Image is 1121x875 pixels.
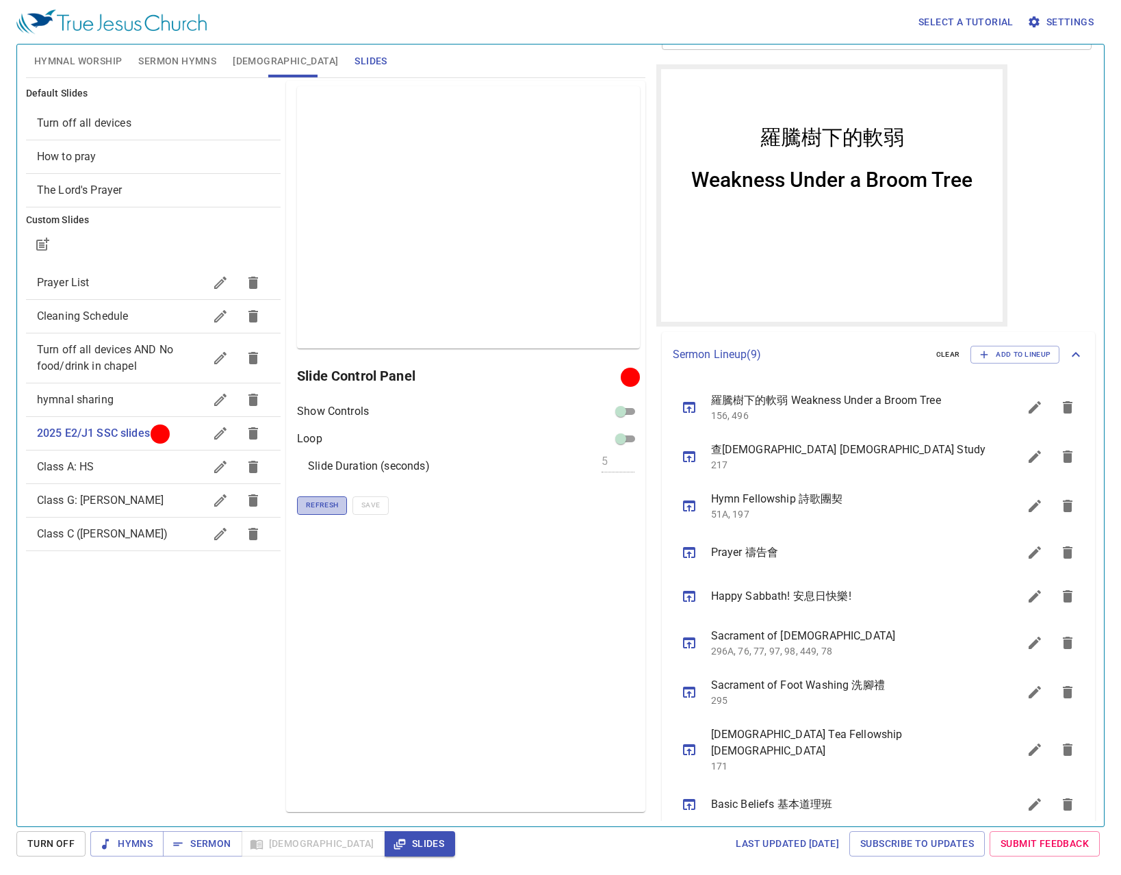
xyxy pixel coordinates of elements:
[16,831,86,857] button: Turn Off
[297,496,347,514] button: Refresh
[37,116,131,129] span: [object Object]
[928,346,968,363] button: clear
[711,726,986,759] span: [DEMOGRAPHIC_DATA] Tea Fellowship [DEMOGRAPHIC_DATA]
[26,417,281,450] div: 2025 E2/J1 SSC slides
[26,213,281,228] h6: Custom Slides
[37,393,114,406] span: hymnal sharing
[308,458,430,474] p: Slide Duration (seconds)
[37,276,90,289] span: Prayer List
[860,835,974,852] span: Subscribe to Updates
[138,53,216,70] span: Sermon Hymns
[90,831,164,857] button: Hymns
[37,183,123,196] span: [object Object]
[34,53,123,70] span: Hymnal Worship
[1025,10,1099,35] button: Settings
[1030,14,1094,31] span: Settings
[711,409,986,422] p: 156, 496
[297,365,625,387] h6: Slide Control Panel
[233,53,338,70] span: [DEMOGRAPHIC_DATA]
[37,150,96,163] span: [object Object]
[849,831,985,857] a: Subscribe to Updates
[656,64,1007,327] iframe: from-child
[711,796,986,813] span: Basic Beliefs 基本道理班
[913,10,1019,35] button: Select a tutorial
[26,300,281,333] div: Cleaning Schedule
[736,835,839,852] span: Last updated [DATE]
[101,835,153,852] span: Hymns
[711,544,986,561] span: Prayer 禱告會
[673,346,925,363] p: Sermon Lineup ( 9 )
[297,431,322,447] p: Loop
[26,266,281,299] div: Prayer List
[26,518,281,550] div: Class C ([PERSON_NAME])
[711,442,986,458] span: 查[DEMOGRAPHIC_DATA] [DEMOGRAPHIC_DATA] Study
[711,507,986,521] p: 51A, 197
[355,53,387,70] span: Slides
[37,427,150,440] span: 2025 E2/J1 SSC slides
[26,484,281,517] div: Class G: [PERSON_NAME]
[26,140,281,173] div: How to pray
[711,588,986,605] span: Happy Sabbath! 安息日快樂!
[27,835,75,852] span: Turn Off
[730,831,845,857] a: Last updated [DATE]
[26,383,281,416] div: hymnal sharing
[26,451,281,483] div: Class A: HS
[16,10,207,34] img: True Jesus Church
[711,677,986,694] span: Sacrament of Foot Washing 洗腳禮
[711,491,986,507] span: Hymn Fellowship 詩歌團契
[37,309,129,322] span: Cleaning Schedule
[26,333,281,383] div: Turn off all devices AND No food/drink in chapel
[990,831,1100,857] a: Submit Feedback
[918,14,1014,31] span: Select a tutorial
[385,831,455,857] button: Slides
[662,377,1096,832] ul: sermon lineup list
[1001,835,1089,852] span: Submit Feedback
[711,392,986,409] span: 羅騰樹下的軟弱 Weakness Under a Broom Tree
[711,759,986,773] p: 171
[37,494,164,507] span: Class G: Elijah
[297,403,369,420] p: Show Controls
[936,348,960,361] span: clear
[711,644,986,658] p: 296A, 76, 77, 97, 98, 449, 78
[711,694,986,707] p: 295
[26,107,281,140] div: Turn off all devices
[37,343,173,372] span: Turn off all devices AND No food/drink in chapel
[711,628,986,644] span: Sacrament of [DEMOGRAPHIC_DATA]
[970,346,1059,364] button: Add to Lineup
[26,174,281,207] div: The Lord's Prayer
[174,835,231,852] span: Sermon
[163,831,242,857] button: Sermon
[37,527,168,540] span: Class C (Wang)
[306,499,338,511] span: Refresh
[979,348,1051,361] span: Add to Lineup
[37,460,94,473] span: Class A: HS
[662,332,1096,377] div: Sermon Lineup(9)clearAdd to Lineup
[396,835,444,852] span: Slides
[26,86,281,101] h6: Default Slides
[711,458,986,472] p: 217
